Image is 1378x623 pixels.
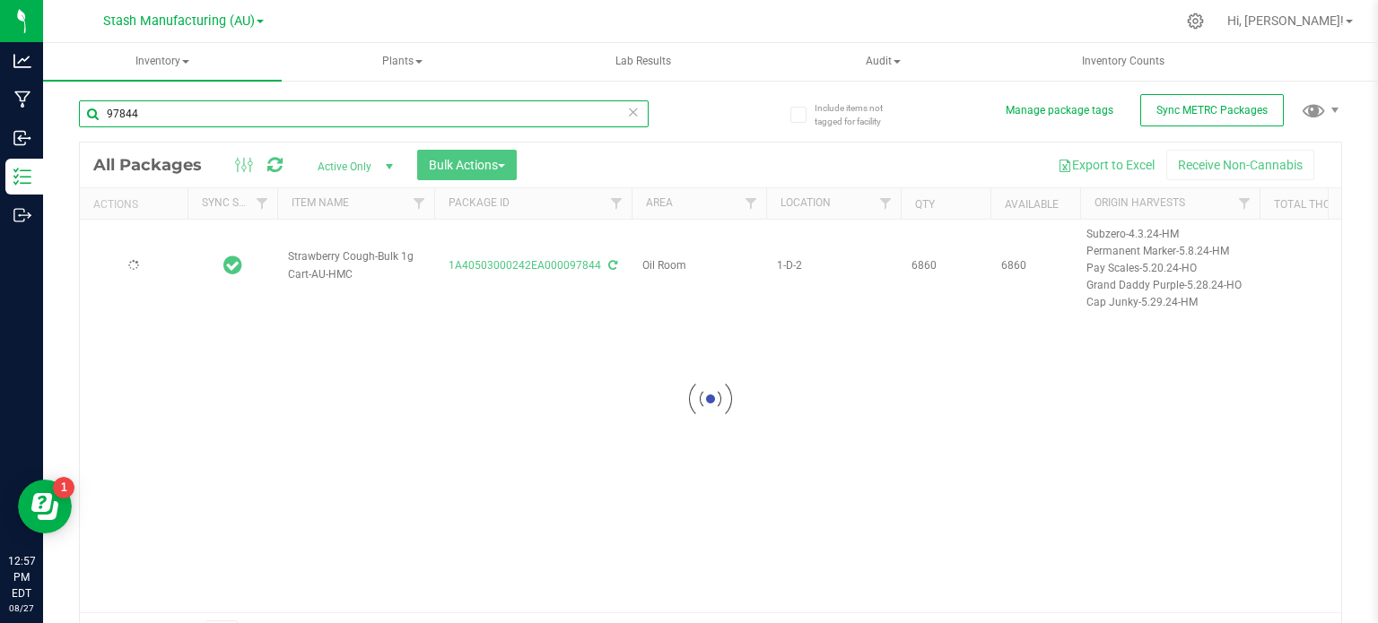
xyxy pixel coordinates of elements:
a: Inventory [43,43,282,81]
span: Inventory Counts [1058,54,1189,69]
span: Plants [284,44,521,80]
inline-svg: Manufacturing [13,91,31,108]
span: Hi, [PERSON_NAME]! [1227,13,1344,28]
a: Audit [763,43,1002,81]
inline-svg: Outbound [13,206,31,224]
a: Inventory Counts [1004,43,1243,81]
span: Sync METRC Packages [1156,104,1268,117]
a: Plants [283,43,522,81]
p: 12:57 PM EDT [8,553,35,601]
span: Clear [627,100,640,124]
div: Manage settings [1184,13,1207,30]
inline-svg: Analytics [13,52,31,70]
button: Manage package tags [1006,103,1113,118]
a: Lab Results [524,43,763,81]
iframe: Resource center [18,480,72,533]
inline-svg: Inbound [13,129,31,147]
iframe: Resource center unread badge [53,477,74,498]
p: 08/27 [8,601,35,615]
span: Audit [764,44,1001,80]
span: Lab Results [591,54,695,69]
input: Search Package ID, Item Name, SKU, Lot or Part Number... [79,100,649,127]
span: Stash Manufacturing (AU) [103,13,255,29]
inline-svg: Inventory [13,168,31,186]
span: Include items not tagged for facility [815,101,904,128]
button: Sync METRC Packages [1140,94,1284,126]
